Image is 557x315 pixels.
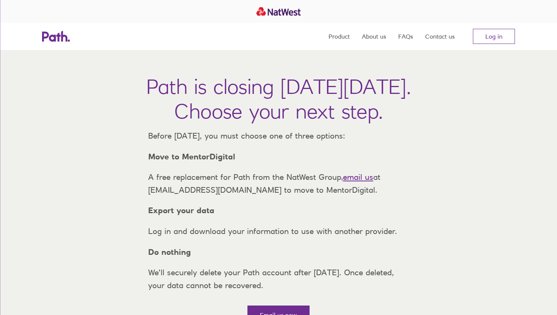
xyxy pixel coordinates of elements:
[148,152,235,161] strong: Move to MentorDigital
[142,266,415,292] p: We’ll securely delete your Path account after [DATE]. Once deleted, your data cannot be recovered.
[142,129,415,142] p: Before [DATE], you must choose one of three options:
[146,74,411,123] h1: Path is closing [DATE][DATE]. Choose your next step.
[148,206,214,215] strong: Export your data
[329,23,350,50] a: Product
[343,172,373,182] a: email us
[142,225,415,238] p: Log in and download your information to use with another provider.
[148,247,191,257] strong: Do nothing
[425,23,455,50] a: Contact us
[398,23,413,50] a: FAQs
[142,171,415,196] p: A free replacement for Path from the NatWest Group, at [EMAIL_ADDRESS][DOMAIN_NAME] to move to Me...
[362,23,386,50] a: About us
[473,29,515,44] a: Log in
